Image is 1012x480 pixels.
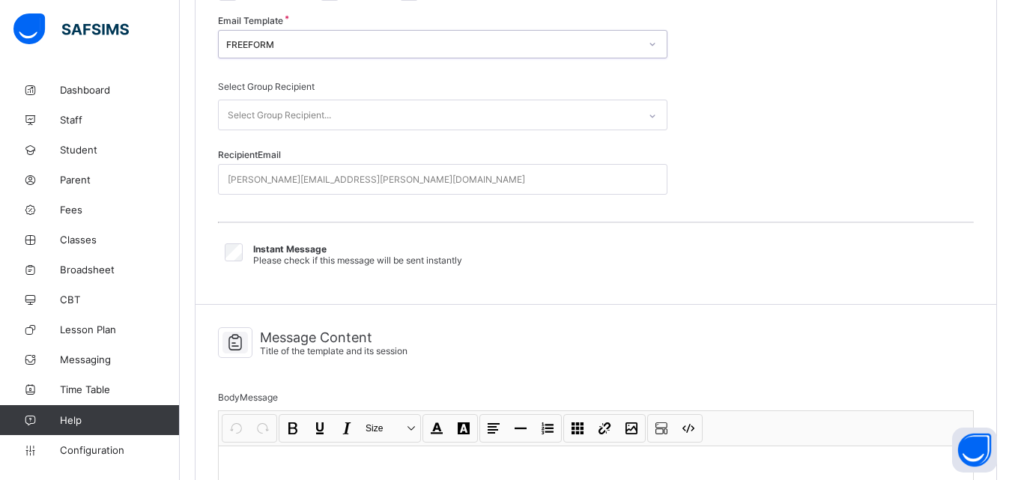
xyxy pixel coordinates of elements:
span: Title of the template and its session [260,345,407,356]
button: Font Color [424,416,449,441]
button: Open asap [952,428,997,473]
button: Size [361,416,419,441]
span: Staff [60,114,180,126]
button: Bold [280,416,306,441]
button: Show blocks [649,416,674,441]
span: Configuration [60,444,179,456]
span: Recipient Email [218,149,281,160]
span: Fees [60,204,180,216]
button: Align [481,416,506,441]
span: Please check if this message will be sent instantly [253,255,462,266]
button: Horizontal line [508,416,533,441]
button: Table [565,416,590,441]
span: Lesson Plan [60,323,180,335]
div: [PERSON_NAME][EMAIL_ADDRESS][PERSON_NAME][DOMAIN_NAME] [228,165,525,194]
div: Select Group Recipient... [228,101,331,130]
span: Email Template [218,15,283,26]
button: Code view [676,416,701,441]
button: List [535,416,560,441]
button: Highlight Color [451,416,476,441]
span: Select Group Recipient [218,81,315,92]
span: Messaging [60,353,180,365]
span: Body Message [218,392,278,403]
span: Instant Message [253,243,327,255]
button: Redo [250,416,276,441]
button: Undo [223,416,249,441]
span: Parent [60,174,180,186]
span: Student [60,144,180,156]
img: safsims [13,13,129,45]
button: Link [592,416,617,441]
span: Broadsheet [60,264,180,276]
span: Time Table [60,383,180,395]
span: Message Content [260,329,407,345]
button: Underline [307,416,333,441]
span: CBT [60,294,180,306]
span: Dashboard [60,84,180,96]
div: FREEFORM [226,39,640,50]
span: Classes [60,234,180,246]
button: Image [619,416,644,441]
button: Italic [334,416,360,441]
span: Help [60,414,179,426]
